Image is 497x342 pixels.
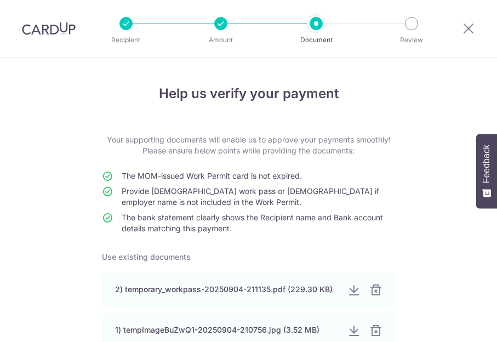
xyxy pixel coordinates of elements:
button: Feedback - Show survey [476,134,497,208]
p: Your supporting documents will enable us to approve your payments smoothly! Please ensure below p... [102,134,396,156]
span: The bank statement clearly shows the Recipient name and Bank account details matching this payment. [122,213,383,233]
div: 2) temporary_workpass-20250904-211135.pdf (229.30 KB) [115,284,339,295]
p: Amount [190,35,252,45]
p: Recipient [95,35,157,45]
span: Provide [DEMOGRAPHIC_DATA] work pass or [DEMOGRAPHIC_DATA] if employer name is not included in th... [122,186,379,207]
p: Use existing documents [102,252,396,263]
div: 1) tempImageBuZwQ1-20250904-210756.jpg (3.52 MB) [115,324,339,335]
p: Review [381,35,442,45]
h4: Help us verify your payment [102,84,396,104]
span: The MOM-issued Work Permit card is not expired. [122,171,302,180]
img: CardUp [22,22,76,35]
span: Feedback [482,145,492,183]
p: Document [285,35,347,45]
